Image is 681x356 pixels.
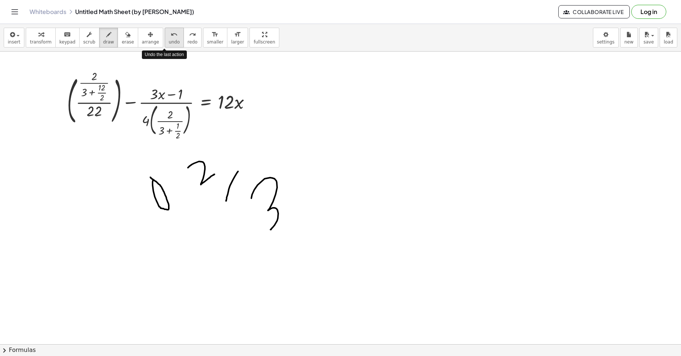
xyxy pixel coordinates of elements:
i: format_size [234,30,241,39]
button: fullscreen [249,28,279,48]
span: new [624,39,633,45]
button: save [639,28,658,48]
span: draw [103,39,114,45]
span: larger [231,39,244,45]
span: scrub [83,39,95,45]
span: settings [597,39,615,45]
span: save [643,39,654,45]
span: transform [30,39,52,45]
button: insert [4,28,24,48]
i: redo [189,30,196,39]
button: format_sizesmaller [203,28,227,48]
button: redoredo [184,28,202,48]
span: smaller [207,39,223,45]
button: load [660,28,677,48]
i: format_size [212,30,219,39]
span: load [664,39,673,45]
button: undoundo [165,28,184,48]
button: transform [26,28,56,48]
button: scrub [79,28,99,48]
span: fullscreen [254,39,275,45]
button: Log in [631,5,666,19]
button: format_sizelarger [227,28,248,48]
span: redo [188,39,198,45]
button: Toggle navigation [9,6,21,18]
button: erase [118,28,138,48]
button: new [620,28,638,48]
button: settings [593,28,619,48]
span: keypad [59,39,76,45]
button: draw [99,28,118,48]
i: undo [171,30,178,39]
a: Whiteboards [29,8,66,15]
button: keyboardkeypad [55,28,80,48]
i: keyboard [64,30,71,39]
span: erase [122,39,134,45]
span: insert [8,39,20,45]
span: undo [169,39,180,45]
span: Collaborate Live [565,8,624,15]
button: Collaborate Live [558,5,630,18]
button: arrange [138,28,163,48]
div: Undo the last action [142,50,187,59]
span: arrange [142,39,159,45]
